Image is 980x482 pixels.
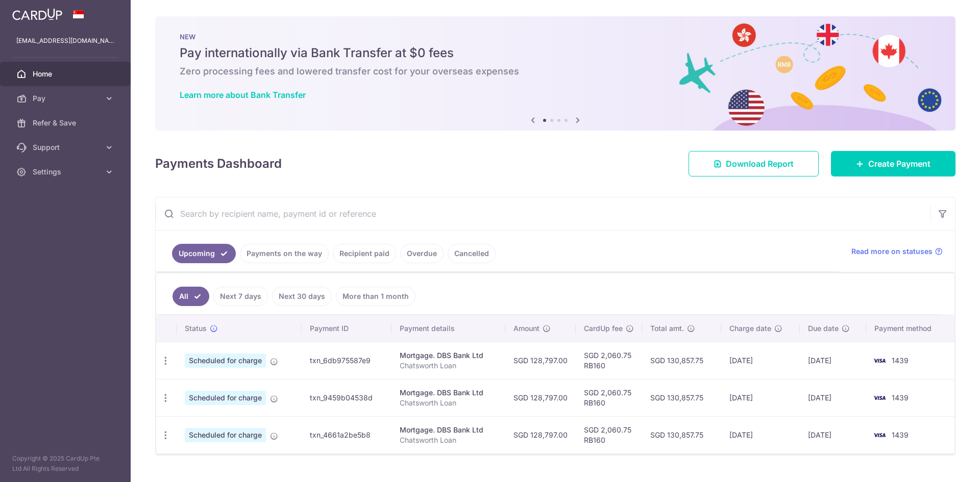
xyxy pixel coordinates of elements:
td: [DATE] [721,379,800,416]
span: Total amt. [650,323,684,334]
span: Charge date [729,323,771,334]
span: 1439 [892,393,909,402]
td: [DATE] [721,416,800,453]
h5: Pay internationally via Bank Transfer at $0 fees [180,45,931,61]
img: Bank Card [869,354,890,367]
span: Create Payment [868,158,930,170]
span: 1439 [892,430,909,439]
td: [DATE] [800,416,866,453]
td: SGD 128,797.00 [505,379,576,416]
td: SGD 2,060.75 RB160 [576,416,642,453]
a: More than 1 month [336,287,415,306]
th: Payment details [391,315,505,342]
a: Download Report [689,151,819,176]
span: Scheduled for charge [185,428,266,442]
th: Payment method [866,315,954,342]
p: Chatsworth Loan [400,435,497,445]
span: CardUp fee [584,323,623,334]
td: SGD 128,797.00 [505,416,576,453]
a: Upcoming [172,244,236,263]
td: [DATE] [800,342,866,379]
a: Overdue [400,244,444,263]
td: txn_4661a2be5b8 [302,416,391,453]
a: Learn more about Bank Transfer [180,90,306,100]
p: [EMAIL_ADDRESS][DOMAIN_NAME] [16,36,114,46]
p: NEW [180,33,931,41]
img: Bank transfer banner [155,16,955,131]
div: Mortgage. DBS Bank Ltd [400,425,497,435]
th: Payment ID [302,315,391,342]
a: Cancelled [448,244,496,263]
a: All [173,287,209,306]
a: Read more on statuses [851,246,943,257]
td: SGD 2,060.75 RB160 [576,379,642,416]
td: SGD 128,797.00 [505,342,576,379]
span: Settings [33,167,100,177]
td: [DATE] [721,342,800,379]
td: txn_6db975587e9 [302,342,391,379]
span: Due date [808,323,839,334]
span: Scheduled for charge [185,353,266,368]
a: Next 30 days [272,287,332,306]
h6: Zero processing fees and lowered transfer cost for your overseas expenses [180,65,931,78]
span: Pay [33,93,100,104]
img: Bank Card [869,429,890,441]
div: Mortgage. DBS Bank Ltd [400,388,497,398]
span: Download Report [726,158,794,170]
span: Home [33,69,100,79]
td: SGD 130,857.75 [642,379,721,416]
input: Search by recipient name, payment id or reference [156,197,930,230]
a: Next 7 days [213,287,268,306]
img: Bank Card [869,392,890,404]
span: Read more on statuses [851,246,933,257]
p: Chatsworth Loan [400,361,497,371]
td: SGD 130,857.75 [642,416,721,453]
a: Create Payment [831,151,955,176]
span: Status [185,323,207,334]
img: CardUp [12,8,62,20]
span: 1439 [892,356,909,365]
td: SGD 130,857.75 [642,342,721,379]
span: Scheduled for charge [185,391,266,405]
p: Chatsworth Loan [400,398,497,408]
h4: Payments Dashboard [155,155,282,173]
span: Amount [513,323,540,334]
a: Recipient paid [333,244,396,263]
span: Support [33,142,100,153]
td: SGD 2,060.75 RB160 [576,342,642,379]
span: Refer & Save [33,118,100,128]
td: [DATE] [800,379,866,416]
div: Mortgage. DBS Bank Ltd [400,350,497,361]
td: txn_9459b04538d [302,379,391,416]
a: Payments on the way [240,244,329,263]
